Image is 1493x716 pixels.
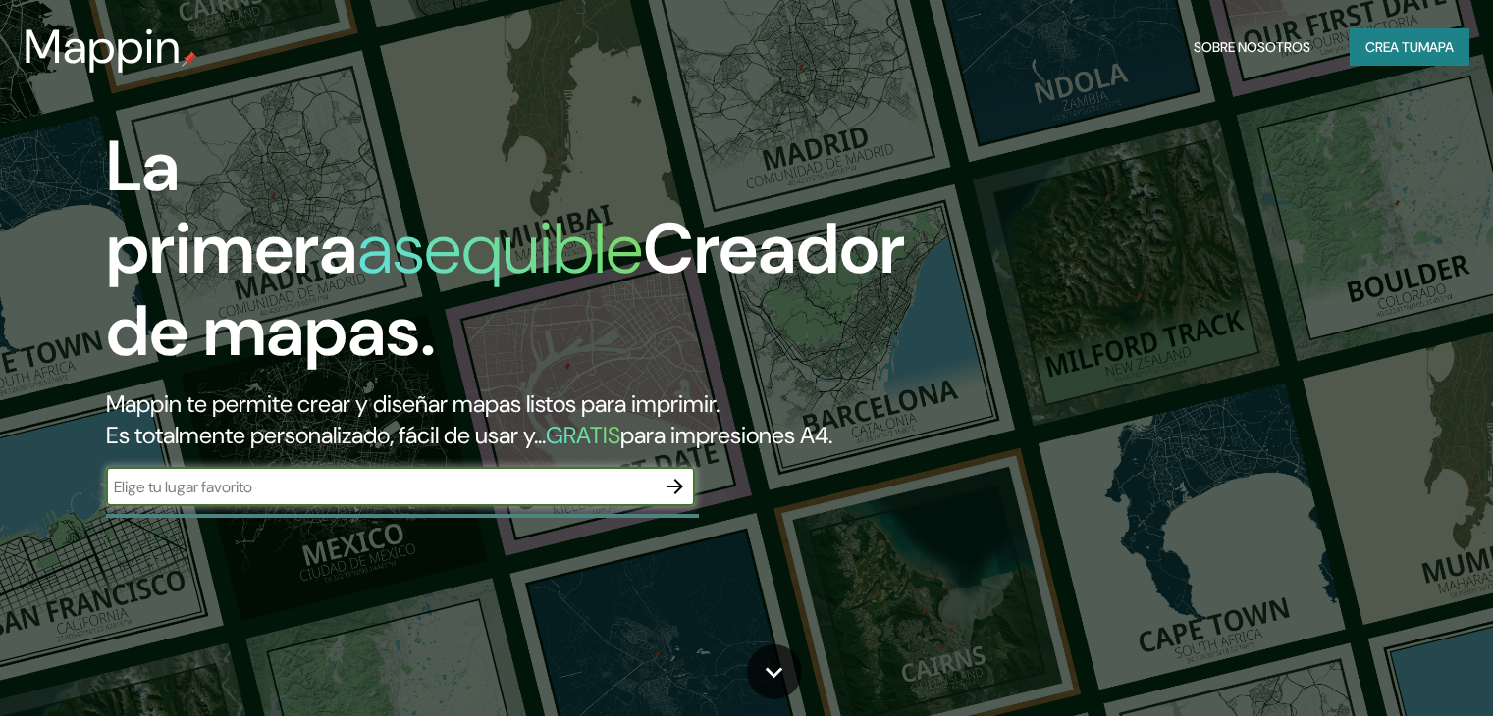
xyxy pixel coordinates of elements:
[106,121,357,294] font: La primera
[357,203,643,294] font: asequible
[1350,28,1469,66] button: Crea tumapa
[106,420,546,450] font: Es totalmente personalizado, fácil de usar y...
[1365,38,1418,56] font: Crea tu
[1194,38,1310,56] font: Sobre nosotros
[1186,28,1318,66] button: Sobre nosotros
[546,420,620,450] font: GRATIS
[106,388,720,419] font: Mappin te permite crear y diseñar mapas listos para imprimir.
[24,16,182,77] font: Mappin
[106,203,905,377] font: Creador de mapas.
[1318,639,1471,694] iframe: Help widget launcher
[106,476,656,498] input: Elige tu lugar favorito
[182,51,197,67] img: pin de mapeo
[1418,38,1454,56] font: mapa
[620,420,832,450] font: para impresiones A4.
